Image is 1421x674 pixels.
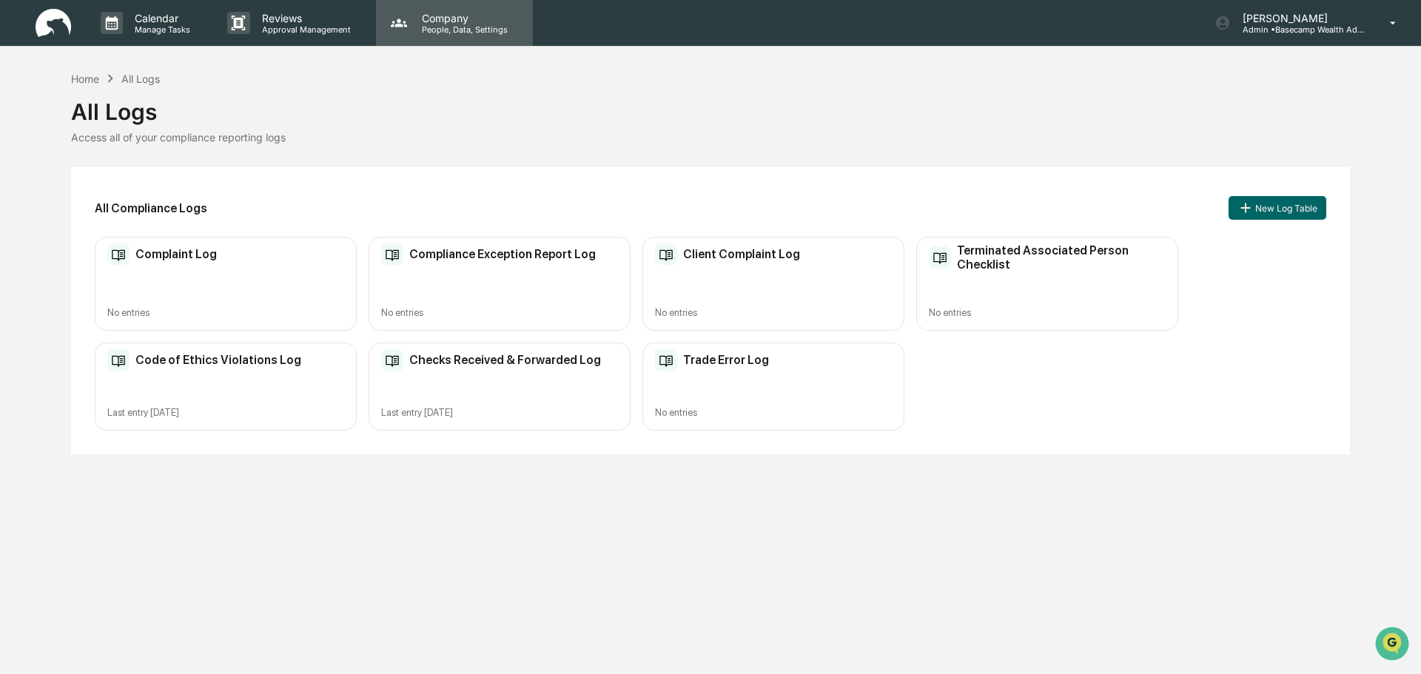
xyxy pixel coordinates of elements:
div: 🔎 [15,216,27,228]
img: Compliance Log Table Icon [107,243,130,266]
div: 🖐️ [15,188,27,200]
h2: Client Complaint Log [683,247,800,261]
p: Manage Tasks [123,24,198,35]
p: [PERSON_NAME] [1231,12,1368,24]
h2: Complaint Log [135,247,217,261]
input: Clear [38,67,244,83]
p: Company [410,12,515,24]
div: 🗄️ [107,188,119,200]
a: 🔎Data Lookup [9,209,99,235]
button: New Log Table [1229,196,1326,220]
div: Last entry [DATE] [107,407,344,418]
span: Preclearance [30,186,95,201]
span: Data Lookup [30,215,93,229]
img: Compliance Log Table Icon [107,349,130,371]
img: logo [36,9,71,38]
img: 1746055101610-c473b297-6a78-478c-a979-82029cc54cd1 [15,113,41,140]
a: 🗄️Attestations [101,181,189,207]
h2: Checks Received & Forwarded Log [409,353,601,367]
div: No entries [107,307,344,318]
div: No entries [655,307,892,318]
img: Compliance Log Table Icon [929,246,951,269]
button: Start new chat [252,118,269,135]
iframe: Open customer support [1374,625,1414,665]
div: No entries [655,407,892,418]
p: People, Data, Settings [410,24,515,35]
div: We're available if you need us! [50,128,187,140]
h2: Code of Ethics Violations Log [135,353,301,367]
h2: Trade Error Log [683,353,769,367]
p: Admin • Basecamp Wealth Advisors [1231,24,1368,35]
span: Pylon [147,251,179,262]
img: Compliance Log Table Icon [381,349,403,371]
div: Start new chat [50,113,243,128]
h2: Compliance Exception Report Log [409,247,596,261]
img: Compliance Log Table Icon [655,349,677,371]
p: Calendar [123,12,198,24]
p: Approval Management [250,24,358,35]
a: 🖐️Preclearance [9,181,101,207]
div: Home [71,73,99,85]
p: Reviews [250,12,358,24]
div: Last entry [DATE] [381,407,618,418]
img: Compliance Log Table Icon [381,243,403,266]
div: Access all of your compliance reporting logs [71,131,1350,144]
p: How can we help? [15,31,269,55]
div: All Logs [121,73,160,85]
span: Attestations [122,186,184,201]
a: Powered byPylon [104,250,179,262]
div: No entries [381,307,618,318]
h2: All Compliance Logs [95,201,207,215]
div: No entries [929,307,1166,318]
img: Compliance Log Table Icon [655,243,677,266]
div: All Logs [71,87,1350,125]
h2: Terminated Associated Person Checklist [957,243,1166,272]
